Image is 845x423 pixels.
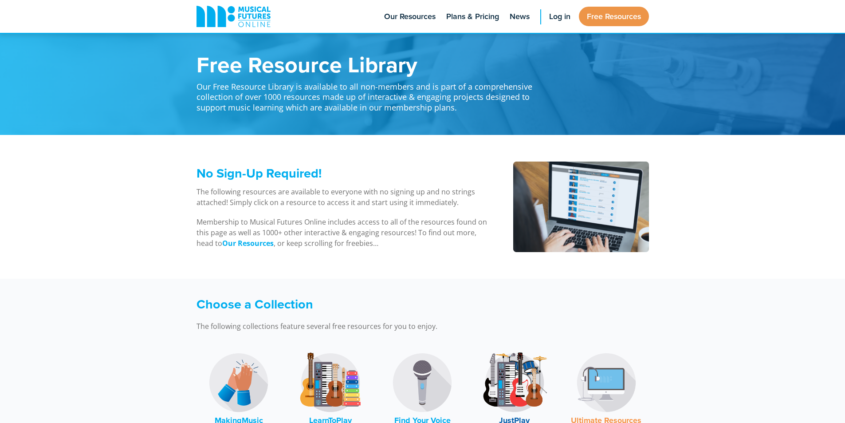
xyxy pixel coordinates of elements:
img: JustPlay Logo [481,349,548,416]
img: Find Your Voice Logo [389,349,456,416]
p: The following collections feature several free resources for you to enjoy. [197,321,542,332]
span: No Sign-Up Required! [197,164,322,182]
a: Our Resources [222,238,274,249]
p: Our Free Resource Library is available to all non-members and is part of a comprehensive collecti... [197,75,542,113]
img: Music Technology Logo [573,349,640,416]
h1: Free Resource Library [197,53,542,75]
p: The following resources are available to everyone with no signing up and no strings attached! Sim... [197,186,491,208]
span: Our Resources [384,11,436,23]
span: Plans & Pricing [446,11,499,23]
span: Log in [549,11,570,23]
h3: Choose a Collection [197,296,542,312]
a: Free Resources [579,7,649,26]
img: MakingMusic Logo [205,349,272,416]
span: News [510,11,530,23]
p: Membership to Musical Futures Online includes access to all of the resources found on this page a... [197,217,491,249]
img: LearnToPlay Logo [297,349,364,416]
